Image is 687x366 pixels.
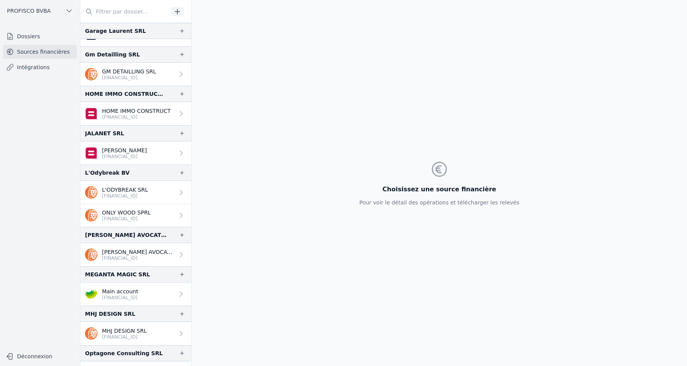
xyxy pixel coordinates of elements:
p: [FINANCIAL_ID] [102,193,148,199]
div: HOME IMMO CONSTRUCT BV [85,89,167,99]
img: ing.png [85,327,97,340]
p: [FINANCIAL_ID] [102,295,138,301]
p: HOME IMMO CONSTRUCT [102,107,171,115]
p: GM DETAILLING SRL [102,68,156,75]
a: Intégrations [3,60,77,74]
p: [FINANCIAL_ID] [102,75,156,81]
p: L'ODYBREAK SRL [102,186,148,194]
p: [FINANCIAL_ID] [102,216,151,222]
img: ing.png [85,186,97,199]
img: ing.png [85,68,97,80]
p: ONLY WOOD SPRL [102,209,151,216]
button: Déconnexion [3,350,77,363]
p: [FINANCIAL_ID] [102,114,171,120]
div: [PERSON_NAME] AVOCAT SRL [85,230,167,240]
img: ing.png [85,249,97,261]
a: ONLY WOOD SPRL [FINANCIAL_ID] [80,204,191,227]
a: [PERSON_NAME] [FINANCIAL_ID] [80,141,191,165]
p: Main account [102,288,138,295]
div: Gm Detailling SRL [85,50,140,59]
p: Pour voir le détail des opérations et télécharger les relevés [359,199,519,206]
a: GM DETAILLING SRL [FINANCIAL_ID] [80,63,191,86]
img: belfius-1.png [85,147,97,159]
h3: Choisissez une source financière [359,185,519,194]
p: [FINANCIAL_ID] [102,334,147,340]
p: [FINANCIAL_ID] [102,153,147,160]
a: HOME IMMO CONSTRUCT [FINANCIAL_ID] [80,102,191,125]
a: Dossiers [3,29,77,43]
div: JALANET SRL [85,129,124,138]
a: Main account [FINANCIAL_ID] [80,283,191,306]
div: Garage Laurent SRL [85,26,146,36]
img: ing.png [85,209,97,221]
div: MEGANTA MAGIC SRL [85,270,150,279]
p: [PERSON_NAME] AVOCAT SRL [102,248,174,256]
img: crelan.png [85,288,97,300]
div: Optagone Consulting SRL [85,349,163,358]
input: Filtrer par dossier... [80,5,168,19]
a: L'ODYBREAK SRL [FINANCIAL_ID] [80,181,191,204]
div: L'Odybreak BV [85,168,129,177]
button: PROFISCO BVBA [3,5,77,17]
p: [FINANCIAL_ID] [102,255,174,261]
p: MHJ DESIGN SRL [102,327,147,335]
a: Sources financières [3,45,77,59]
p: [PERSON_NAME] [102,146,147,154]
img: belfius.png [85,107,97,120]
span: PROFISCO BVBA [7,7,51,15]
a: MHJ DESIGN SRL [FINANCIAL_ID] [80,322,191,345]
div: MHJ DESIGN SRL [85,309,135,318]
a: [PERSON_NAME] AVOCAT SRL [FINANCIAL_ID] [80,243,191,266]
